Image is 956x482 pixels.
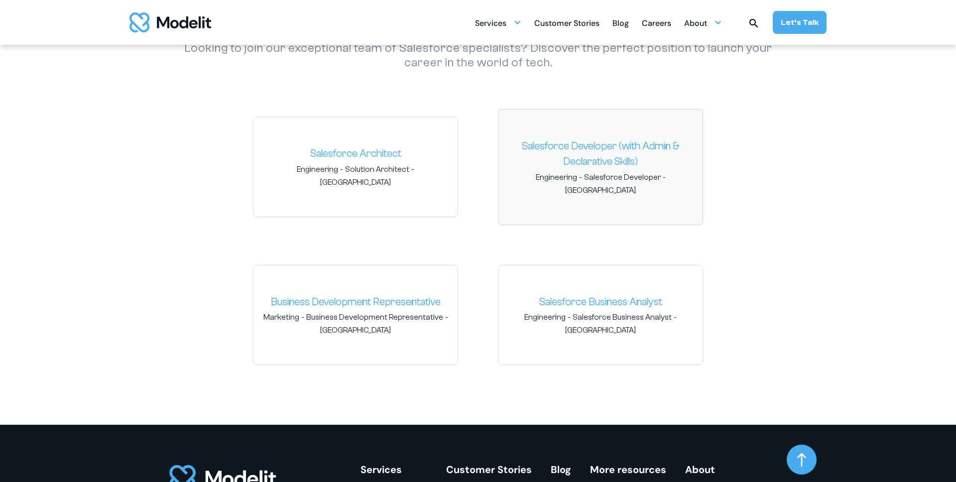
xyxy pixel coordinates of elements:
[506,172,695,196] span: - -
[506,138,695,170] a: Salesforce Developer (with Admin & Declarative Skills)
[590,463,666,476] a: More resources
[534,14,599,34] div: Customer Stories
[612,13,629,32] a: Blog
[360,464,427,475] div: Services
[261,164,450,188] span: - -
[773,11,827,34] a: Let’s Talk
[551,463,571,476] a: Blog
[565,185,636,196] span: [GEOGRAPHIC_DATA]
[534,13,599,32] a: Customer Stories
[584,172,661,183] span: Salesforce Developer
[345,164,409,175] span: Solution Architect
[129,12,211,32] img: modelit logo
[297,164,338,175] span: Engineering
[129,12,211,32] a: home
[261,146,450,162] a: Salesforce Architect
[573,312,672,323] span: Salesforce Business Analyst
[169,41,787,70] p: Looking to join our exceptional team of Salesforce specialists? Discover the perfect position to ...
[306,312,443,323] span: Business Development Representative
[685,464,729,475] div: About
[475,13,521,32] div: Services
[475,14,506,34] div: Services
[684,13,722,32] div: About
[261,312,450,336] span: - -
[263,312,299,323] span: Marketing
[506,312,695,336] span: - -
[565,325,636,336] span: [GEOGRAPHIC_DATA]
[536,172,577,183] span: Engineering
[320,177,391,188] span: [GEOGRAPHIC_DATA]
[684,14,707,34] div: About
[612,14,629,34] div: Blog
[320,325,391,336] span: [GEOGRAPHIC_DATA]
[261,294,450,310] a: Business Development Representative
[524,312,566,323] span: Engineering
[781,17,819,28] div: Let’s Talk
[797,453,806,467] img: arrow up
[642,13,671,32] a: Careers
[506,294,695,310] a: Salesforce Business Analyst
[642,14,671,34] div: Careers
[446,463,532,476] a: Customer Stories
